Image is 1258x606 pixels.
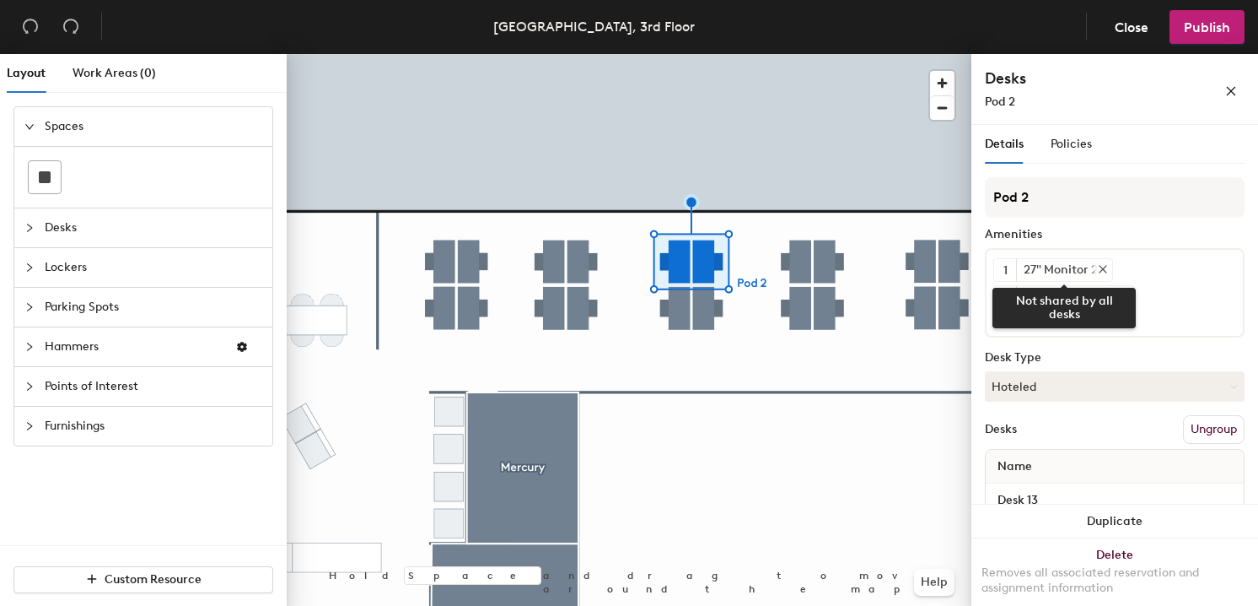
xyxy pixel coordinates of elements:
[1225,85,1237,97] span: close
[1184,19,1230,35] span: Publish
[24,223,35,233] span: collapsed
[989,489,1240,512] input: Unnamed desk
[45,327,222,366] span: Hammers
[1016,286,1134,308] div: Ultrawide Monitor
[7,66,46,80] span: Layout
[22,18,39,35] span: undo
[985,423,1017,436] div: Desks
[24,262,35,273] span: collapsed
[45,407,262,446] span: Furnishings
[24,381,35,392] span: collapsed
[493,16,695,37] div: [GEOGRAPHIC_DATA], 3rd Floor
[1003,289,1008,306] span: 1
[989,452,1040,482] span: Name
[971,505,1258,538] button: Duplicate
[105,572,202,587] span: Custom Resource
[1051,137,1092,151] span: Policies
[54,10,88,44] button: Redo (⌘ + ⇧ + Z)
[24,302,35,312] span: collapsed
[45,248,262,287] span: Lockers
[13,10,47,44] button: Undo (⌘ + Z)
[985,371,1245,402] button: Hoteled
[914,569,954,596] button: Help
[24,342,35,352] span: collapsed
[994,286,1016,308] button: 1
[981,565,1248,596] div: Removes all associated reservation and assignment information
[73,66,156,80] span: Work Areas (0)
[45,367,262,406] span: Points of Interest
[1169,10,1245,44] button: Publish
[24,122,35,132] span: expanded
[1100,10,1163,44] button: Close
[45,107,262,146] span: Spaces
[985,351,1245,365] div: Desk Type
[985,95,1015,109] span: Pod 2
[985,68,1170,89] h4: Desks
[13,566,273,593] button: Custom Resource
[985,228,1245,241] div: Amenities
[1016,259,1112,281] div: 27" Monitor 2K
[24,421,35,431] span: collapsed
[994,259,1016,281] button: 1
[1183,415,1245,444] button: Ungroup
[45,288,262,327] span: Parking Spots
[45,208,262,247] span: Desks
[1115,19,1148,35] span: Close
[1003,262,1008,279] span: 1
[985,137,1024,151] span: Details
